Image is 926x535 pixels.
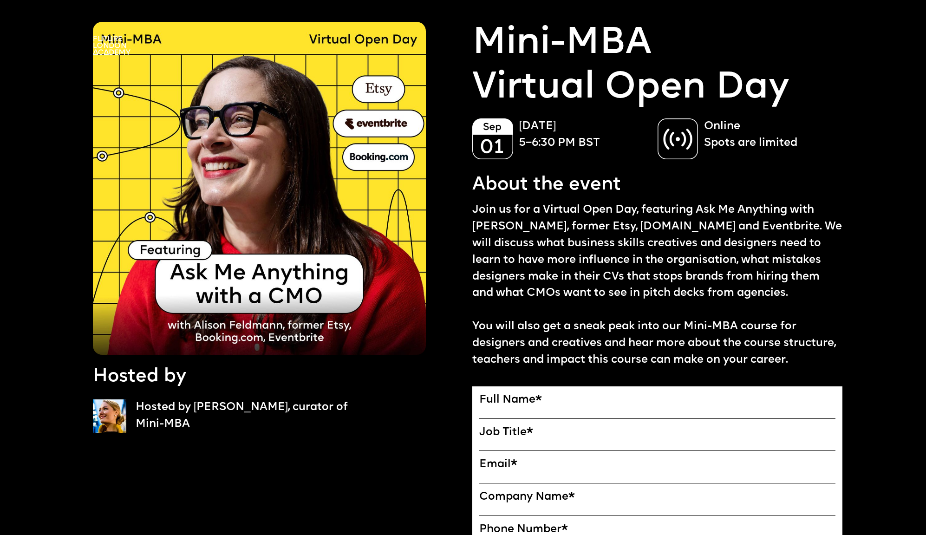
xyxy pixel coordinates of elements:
p: Join us for a Virtual Open Day, featuring Ask Me Anything with [PERSON_NAME], former Etsy, [DOMAI... [472,202,842,369]
label: Full Name [479,393,835,407]
p: Online Spots are limited [704,118,833,152]
p: About the event [472,172,621,198]
p: Hosted by [93,364,186,390]
img: A logo saying in 3 lines: Future London Academy [93,36,130,55]
a: Mini-MBAVirtual Open Day [472,22,789,111]
p: Hosted by [PERSON_NAME], curator of Mini-MBA [136,399,365,433]
p: [DATE] 5–6:30 PM BST [519,118,648,152]
label: Email [479,458,835,471]
label: Company Name [479,490,835,504]
label: Job Title [479,426,835,439]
